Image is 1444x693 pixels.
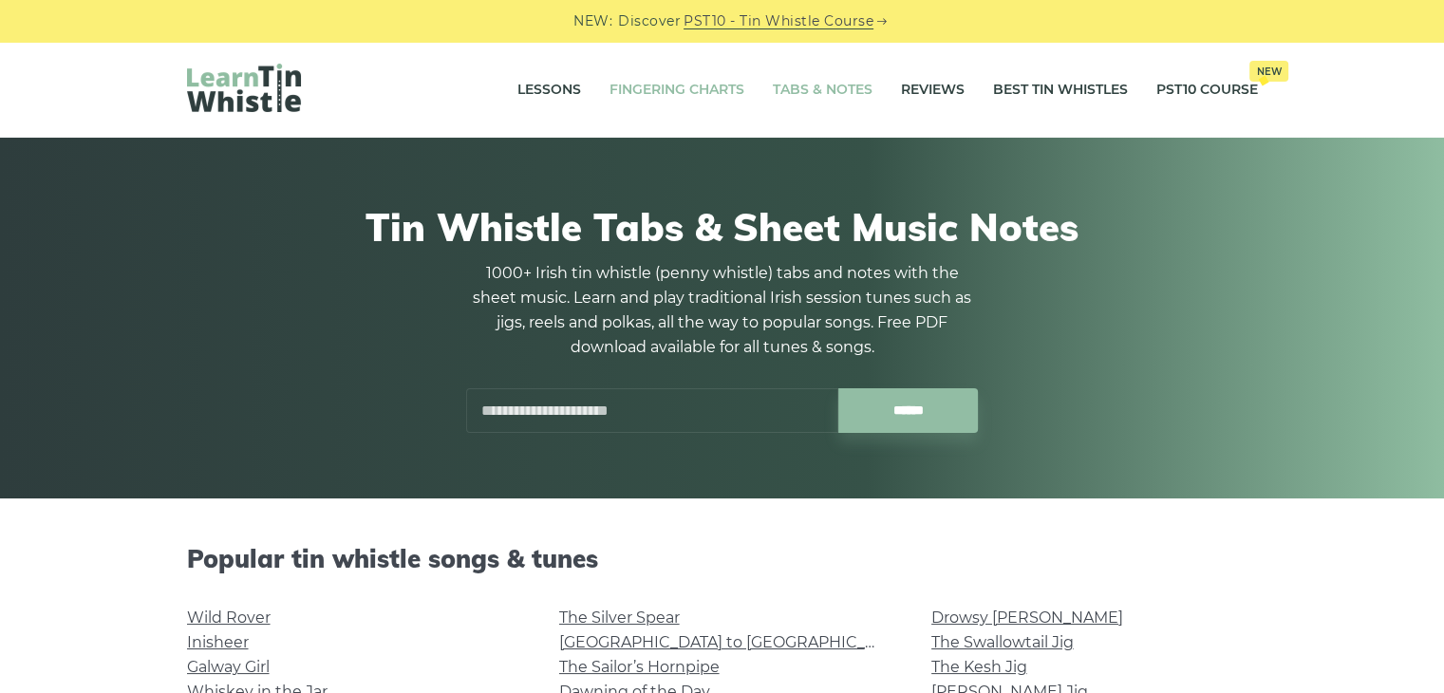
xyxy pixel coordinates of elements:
[187,204,1258,250] h1: Tin Whistle Tabs & Sheet Music Notes
[773,66,872,114] a: Tabs & Notes
[466,261,979,360] p: 1000+ Irish tin whistle (penny whistle) tabs and notes with the sheet music. Learn and play tradi...
[559,658,720,676] a: The Sailor’s Hornpipe
[931,609,1123,627] a: Drowsy [PERSON_NAME]
[517,66,581,114] a: Lessons
[559,633,910,651] a: [GEOGRAPHIC_DATA] to [GEOGRAPHIC_DATA]
[931,633,1074,651] a: The Swallowtail Jig
[901,66,965,114] a: Reviews
[559,609,680,627] a: The Silver Spear
[609,66,744,114] a: Fingering Charts
[187,544,1258,573] h2: Popular tin whistle songs & tunes
[187,609,271,627] a: Wild Rover
[187,633,249,651] a: Inisheer
[187,658,270,676] a: Galway Girl
[1249,61,1288,82] span: New
[187,64,301,112] img: LearnTinWhistle.com
[931,658,1027,676] a: The Kesh Jig
[1156,66,1258,114] a: PST10 CourseNew
[993,66,1128,114] a: Best Tin Whistles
